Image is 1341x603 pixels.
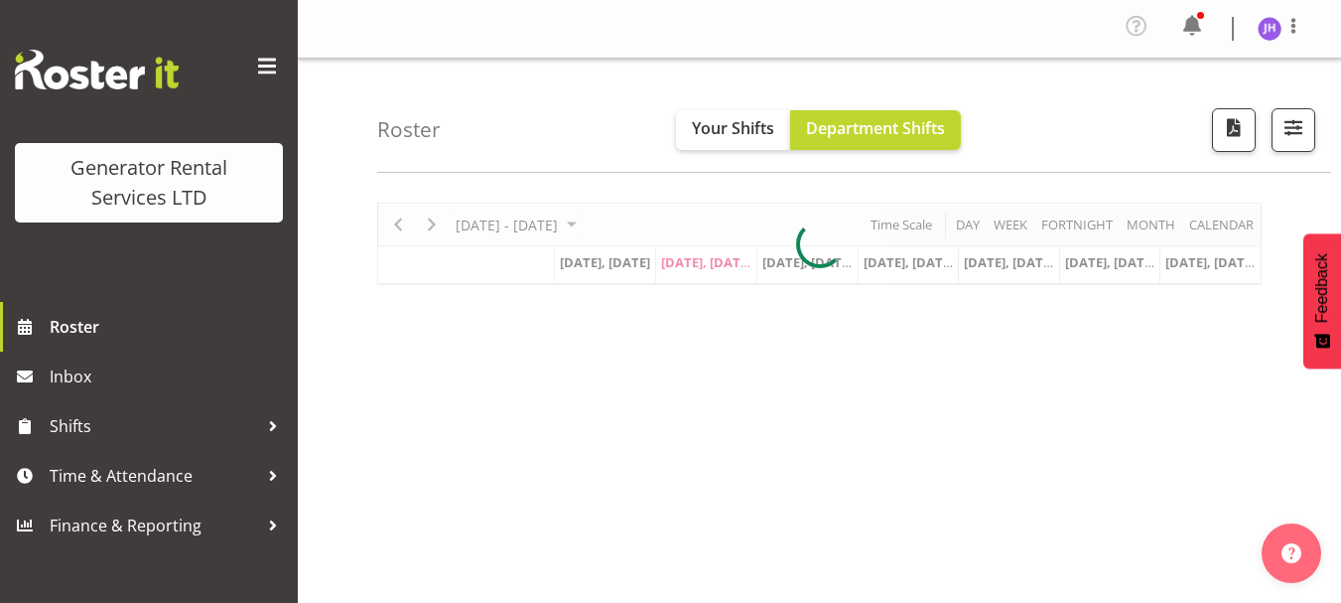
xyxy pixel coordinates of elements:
span: Your Shifts [692,117,774,139]
img: Rosterit website logo [15,50,179,89]
button: Filter Shifts [1272,108,1315,152]
button: Download a PDF of the roster according to the set date range. [1212,108,1256,152]
h4: Roster [377,118,441,141]
img: help-xxl-2.png [1281,543,1301,563]
span: Time & Attendance [50,461,258,491]
button: Your Shifts [676,110,790,150]
span: Inbox [50,362,288,391]
button: Feedback - Show survey [1303,233,1341,369]
span: Finance & Reporting [50,511,258,540]
img: james-hilhorst5206.jpg [1258,17,1281,41]
span: Department Shifts [806,117,945,139]
span: Roster [50,312,288,342]
button: Department Shifts [790,110,961,150]
span: Shifts [50,411,258,441]
span: Feedback [1313,253,1331,323]
div: Generator Rental Services LTD [35,153,263,213]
